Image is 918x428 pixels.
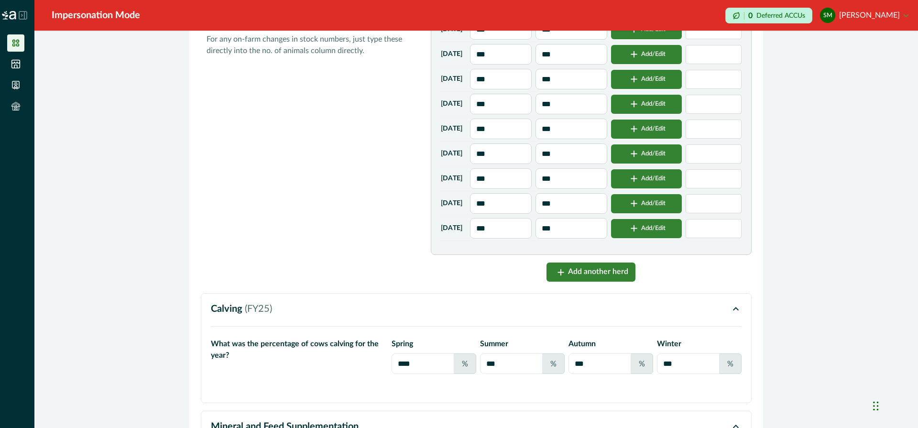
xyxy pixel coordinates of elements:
[211,303,742,315] button: Calving (FY25)
[245,304,272,314] span: ( FY25 )
[211,338,380,361] p: What was the percentage of cows calving for the year?
[546,263,635,282] button: Add another herd
[211,326,742,393] div: Calving (FY25)
[611,169,682,188] button: Add/Edit
[611,95,682,114] button: Add/Edit
[568,338,653,350] p: autumn
[820,4,908,27] button: Steve Le Moenic[PERSON_NAME]
[611,144,682,164] button: Add/Edit
[441,124,462,134] p: [DATE]
[873,392,879,420] div: Drag
[611,194,682,213] button: Add/Edit
[611,70,682,89] button: Add/Edit
[441,223,462,233] p: [DATE]
[2,11,16,20] img: Logo
[480,338,565,350] p: summer
[211,303,272,315] p: Calving
[441,99,462,109] p: [DATE]
[52,8,140,22] div: Impersonation Mode
[756,12,805,19] p: Deferred ACCUs
[441,49,462,59] p: [DATE]
[748,12,753,20] p: 0
[542,353,565,374] div: %
[870,382,918,428] iframe: Chat Widget
[719,353,742,374] div: %
[207,33,419,56] p: For any on-farm changes in stock numbers, just type these directly into the no. of animals column...
[611,45,682,64] button: Add/Edit
[657,338,742,350] p: winter
[392,338,476,350] p: spring
[441,149,462,159] p: [DATE]
[611,219,682,238] button: Add/Edit
[441,174,462,184] p: [DATE]
[441,198,462,209] p: [DATE]
[631,353,653,374] div: %
[454,353,476,374] div: %
[441,74,462,84] p: [DATE]
[611,120,682,139] button: Add/Edit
